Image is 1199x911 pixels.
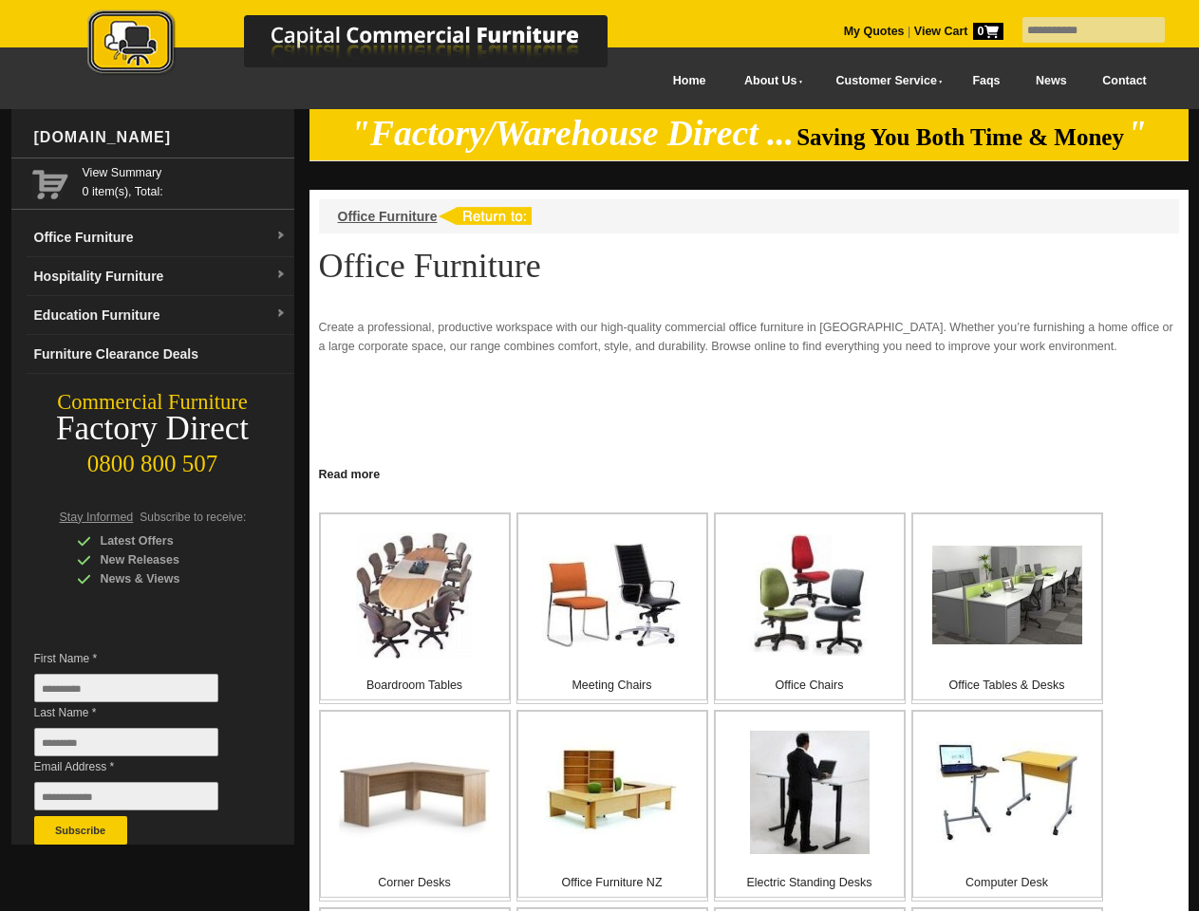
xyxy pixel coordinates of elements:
[356,532,473,659] img: Boardroom Tables
[319,710,511,902] a: Corner Desks Corner Desks
[11,389,294,416] div: Commercial Furniture
[27,257,294,296] a: Hospitality Furnituredropdown
[844,25,905,38] a: My Quotes
[77,569,257,588] div: News & Views
[714,512,906,704] a: Office Chairs Office Chairs
[338,209,438,224] a: Office Furniture
[77,550,257,569] div: New Releases
[542,543,682,647] img: Meeting Chairs
[1127,114,1147,153] em: "
[34,674,218,702] input: First Name *
[518,873,706,892] p: Office Furniture NZ
[339,744,490,841] img: Corner Desks
[275,270,287,281] img: dropdown
[309,460,1189,484] a: Click to read more
[27,296,294,335] a: Education Furnituredropdown
[545,738,680,847] img: Office Furniture NZ
[27,218,294,257] a: Office Furnituredropdown
[34,816,127,845] button: Subscribe
[319,512,511,704] a: Boardroom Tables Boardroom Tables
[11,441,294,477] div: 0800 800 507
[34,757,247,776] span: Email Address *
[83,163,287,198] span: 0 item(s), Total:
[955,60,1019,102] a: Faqs
[749,534,871,656] img: Office Chairs
[913,873,1101,892] p: Computer Desk
[83,163,287,182] a: View Summary
[910,25,1002,38] a: View Cart0
[34,703,247,722] span: Last Name *
[321,873,509,892] p: Corner Desks
[516,710,708,902] a: Office Furniture NZ Office Furniture NZ
[275,308,287,320] img: dropdown
[913,676,1101,695] p: Office Tables & Desks
[27,109,294,166] div: [DOMAIN_NAME]
[914,25,1003,38] strong: View Cart
[35,9,700,84] a: Capital Commercial Furniture Logo
[275,231,287,242] img: dropdown
[716,873,904,892] p: Electric Standing Desks
[438,207,532,225] img: return to
[34,782,218,810] input: Email Address *
[60,511,134,524] span: Stay Informed
[34,649,247,668] span: First Name *
[716,676,904,695] p: Office Chairs
[11,416,294,442] div: Factory Direct
[714,710,906,902] a: Electric Standing Desks Electric Standing Desks
[77,531,257,550] div: Latest Offers
[750,731,870,854] img: Electric Standing Desks
[723,60,815,102] a: About Us
[34,728,218,756] input: Last Name *
[516,512,708,704] a: Meeting Chairs Meeting Chairs
[321,676,509,695] p: Boardroom Tables
[932,546,1082,644] img: Office Tables & Desks
[319,248,1179,284] h1: Office Furniture
[815,60,954,102] a: Customer Service
[911,512,1103,704] a: Office Tables & Desks Office Tables & Desks
[350,114,794,153] em: "Factory/Warehouse Direct ...
[319,318,1179,356] p: Create a professional, productive workspace with our high-quality commercial office furniture in ...
[796,124,1124,150] span: Saving You Both Time & Money
[140,511,246,524] span: Subscribe to receive:
[518,676,706,695] p: Meeting Chairs
[1084,60,1164,102] a: Contact
[27,335,294,374] a: Furniture Clearance Deals
[1018,60,1084,102] a: News
[35,9,700,79] img: Capital Commercial Furniture Logo
[936,741,1078,845] img: Computer Desk
[911,710,1103,902] a: Computer Desk Computer Desk
[973,23,1003,40] span: 0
